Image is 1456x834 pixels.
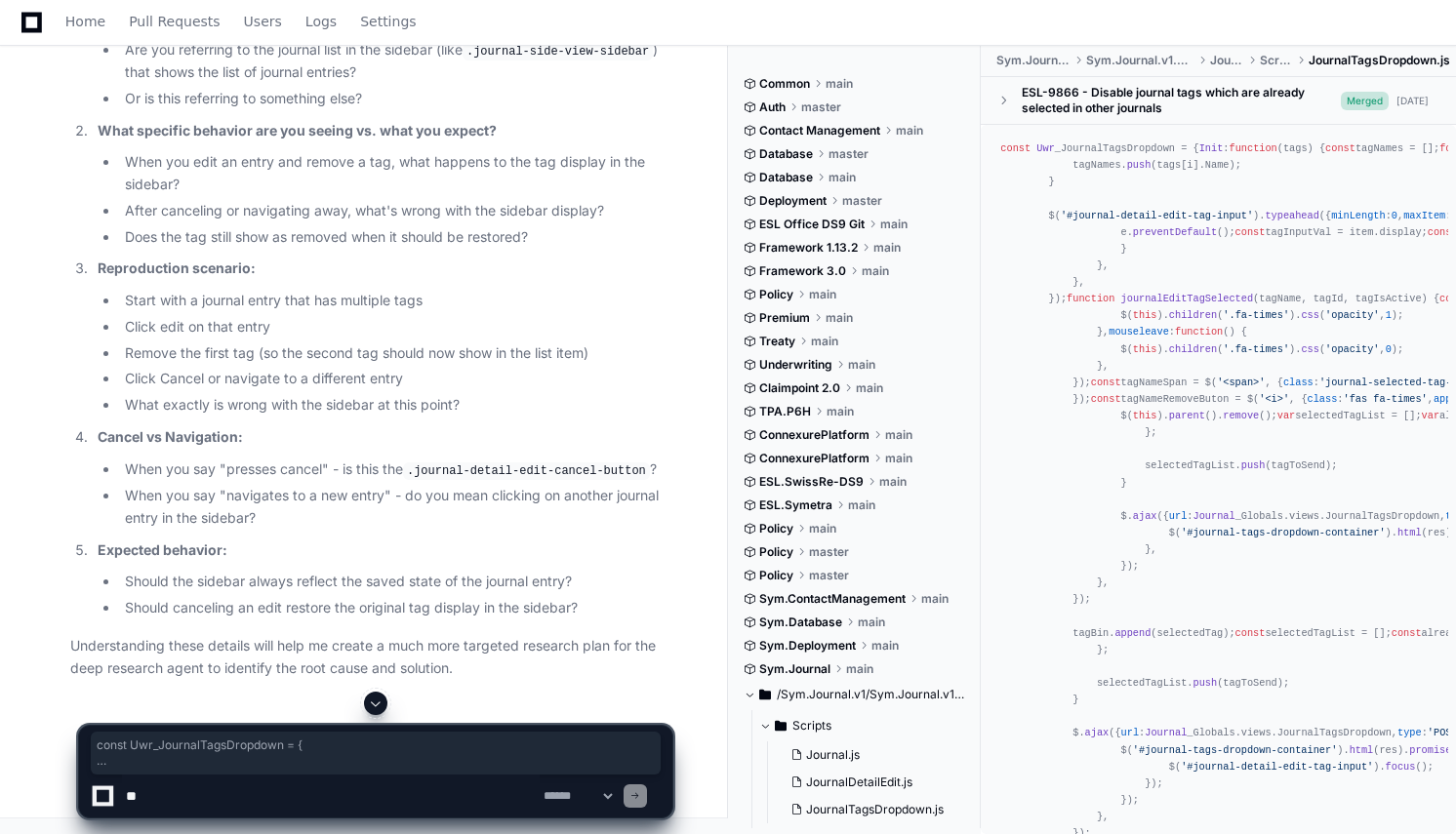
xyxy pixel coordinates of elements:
span: Pull Requests [129,16,220,27]
li: Start with a journal entry that has multiple tags [119,290,672,312]
span: ESL Office DS9 Git [759,217,865,232]
span: main [862,263,889,279]
li: Click Cancel or navigate to a different entry [119,368,672,390]
span: Journal [1210,53,1244,68]
span: '.fa-times' [1223,343,1289,355]
span: Uwr [1036,142,1054,154]
span: Policy [759,521,793,536]
span: this [1133,310,1157,322]
span: main [826,76,853,92]
span: main [879,474,907,490]
span: ESL.Symetra [759,497,832,513]
span: Home [65,16,105,27]
span: Database [759,170,813,185]
span: ConnexurePlatform [759,427,870,443]
span: JournalTagsDropdown [1325,510,1439,522]
li: Does the tag still show as removed when it should be restored? [119,226,672,249]
span: Sym.Database [759,615,842,630]
div: [DATE] [1396,94,1429,108]
span: const [1392,627,1422,639]
span: Name [1205,160,1230,172]
li: Click edit on that entry [119,316,672,338]
span: TPA.P6H [759,404,811,419]
span: Init [1199,142,1224,154]
span: var [1277,410,1295,421]
span: this [1133,410,1157,421]
span: maxItem [1403,210,1445,221]
code: .journal-detail-edit-cancel-button [403,462,650,480]
span: const [1325,142,1355,154]
span: 1 [1386,310,1392,322]
span: const [1235,627,1266,639]
span: '<i>' [1259,393,1289,405]
span: master [801,99,841,115]
span: main [856,380,883,396]
span: Database [759,146,813,162]
span: children [1169,310,1217,322]
span: Sym.Journal [759,661,830,677]
span: css [1301,343,1318,355]
span: Journal [1193,510,1235,522]
span: Merged [1341,92,1389,110]
span: display [1379,226,1421,238]
span: main [921,591,949,607]
span: main [848,497,875,513]
span: master [809,568,849,583]
span: append [1114,627,1151,639]
span: function [1067,294,1114,305]
span: main [811,334,838,349]
span: 'opacity' [1325,343,1379,355]
span: Scripts [1260,53,1293,68]
span: tagName, tagId, tagIsActive [1259,294,1421,305]
span: main [809,521,836,536]
span: main [846,661,873,677]
span: const [1091,393,1121,405]
li: Or is this referring to something else? [119,88,672,110]
span: push [1127,160,1152,172]
span: const [1091,377,1121,388]
code: .journal-side-view-sidebar [463,43,653,60]
span: main [880,217,908,232]
span: main [809,287,836,302]
span: main [885,427,912,443]
span: html [1397,527,1422,538]
strong: Reproduction scenario: [98,259,256,276]
span: Sym.Journal.v1 [996,53,1070,68]
li: When you edit an entry and remove a tag, what happens to the tag display in the sidebar? [119,151,672,196]
span: main [873,240,901,256]
span: Auth [759,99,786,115]
span: Deployment [759,193,827,209]
span: '.fa-times' [1223,310,1289,322]
span: Logs [305,16,337,27]
span: function [1229,142,1276,154]
span: main [848,357,875,373]
span: Users [244,16,282,27]
span: Framework 3.0 [759,263,846,279]
li: After canceling or navigating away, what's wrong with the sidebar display? [119,200,672,222]
p: Understanding these details will help me create a much more targeted research plan for the deep r... [70,635,672,680]
span: 0 [1386,343,1392,355]
li: When you say "presses cancel" - is this the ? [119,458,672,482]
span: Claimpoint 2.0 [759,380,840,396]
span: Underwriting [759,357,832,373]
span: main [826,310,853,326]
span: url [1169,510,1187,522]
li: Should canceling an edit restore the original tag display in the sidebar? [119,597,672,619]
span: tags [1283,142,1308,154]
li: When you say "navigates to a new entry" - do you mean clicking on another journal entry in the si... [119,485,672,530]
span: parent [1169,410,1205,421]
span: Premium [759,310,810,326]
span: Framework 1.13.2 [759,240,858,256]
span: Sym.Journal.v1.WebUI [1086,53,1194,68]
span: main [829,170,856,185]
span: this [1133,343,1157,355]
span: Common [759,76,810,92]
strong: Expected behavior: [98,541,227,558]
span: var [1422,410,1439,421]
span: minLength [1331,210,1385,221]
span: const [1000,142,1031,154]
span: class [1283,377,1314,388]
span: class [1308,393,1338,405]
span: push [1241,460,1266,472]
button: /Sym.Journal.v1/Sym.Journal.v1.WebUI/Journal [744,679,966,710]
